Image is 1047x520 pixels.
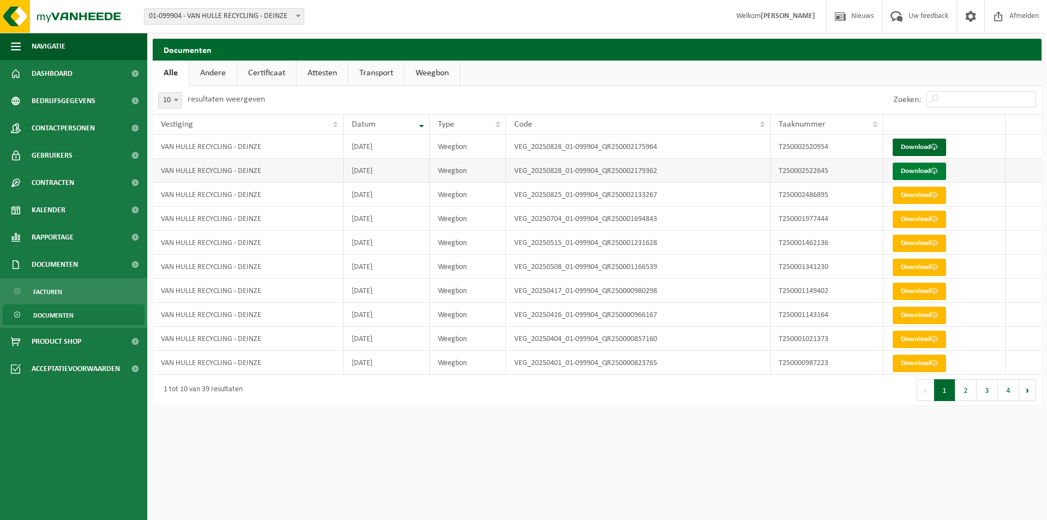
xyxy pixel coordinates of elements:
td: T250001021373 [771,327,883,351]
span: Bedrijfsgegevens [32,87,95,115]
a: Facturen [3,281,145,302]
td: Weegbon [430,159,507,183]
td: T250001462136 [771,231,883,255]
span: Product Shop [32,328,81,355]
a: Download [893,307,946,324]
td: VAN HULLE RECYCLING - DEINZE [153,183,344,207]
td: VEG_20250404_01-099904_QR250000857160 [506,327,771,351]
span: Gebruikers [32,142,73,169]
label: Zoeken: [894,95,921,104]
a: Download [893,211,946,228]
td: VAN HULLE RECYCLING - DEINZE [153,327,344,351]
td: VAN HULLE RECYCLING - DEINZE [153,207,344,231]
a: Alle [153,61,189,86]
span: Vestiging [161,120,193,129]
td: VEG_20250704_01-099904_QR250001694843 [506,207,771,231]
button: 1 [934,379,955,401]
td: VEG_20250828_01-099904_QR250002175964 [506,135,771,159]
td: [DATE] [344,183,430,207]
td: VEG_20250401_01-099904_QR250000823765 [506,351,771,375]
td: VAN HULLE RECYCLING - DEINZE [153,159,344,183]
td: T250002520954 [771,135,883,159]
td: VAN HULLE RECYCLING - DEINZE [153,303,344,327]
td: VEG_20250828_01-099904_QR250002179362 [506,159,771,183]
a: Download [893,331,946,348]
a: Download [893,235,946,252]
td: [DATE] [344,303,430,327]
span: Acceptatievoorwaarden [32,355,120,382]
td: Weegbon [430,231,507,255]
button: 4 [998,379,1019,401]
td: Weegbon [430,135,507,159]
span: Navigatie [32,33,65,60]
td: VEG_20250825_01-099904_QR250002133267 [506,183,771,207]
a: Certificaat [237,61,296,86]
a: Documenten [3,304,145,325]
span: Facturen [33,282,62,302]
span: Code [514,120,532,129]
label: resultaten weergeven [188,95,265,104]
span: Type [438,120,454,129]
td: Weegbon [430,183,507,207]
td: VAN HULLE RECYCLING - DEINZE [153,255,344,279]
td: T250002522645 [771,159,883,183]
h2: Documenten [153,39,1042,60]
a: Andere [189,61,237,86]
a: Download [893,163,946,180]
td: VAN HULLE RECYCLING - DEINZE [153,231,344,255]
a: Transport [348,61,404,86]
td: [DATE] [344,207,430,231]
td: Weegbon [430,327,507,351]
a: Download [893,259,946,276]
span: Contracten [32,169,74,196]
td: Weegbon [430,207,507,231]
td: T250001149402 [771,279,883,303]
a: Download [893,187,946,204]
td: VEG_20250417_01-099904_QR250000980298 [506,279,771,303]
span: 10 [158,92,182,109]
td: VEG_20250515_01-099904_QR250001231628 [506,231,771,255]
td: VEG_20250508_01-099904_QR250001166539 [506,255,771,279]
td: Weegbon [430,279,507,303]
span: Datum [352,120,376,129]
div: 1 tot 10 van 39 resultaten [158,380,243,400]
span: Taaknummer [779,120,826,129]
a: Download [893,355,946,372]
button: 3 [977,379,998,401]
td: VAN HULLE RECYCLING - DEINZE [153,135,344,159]
td: T250001143164 [771,303,883,327]
span: Documenten [33,305,74,326]
a: Download [893,283,946,300]
a: Download [893,139,946,156]
td: [DATE] [344,279,430,303]
button: 2 [955,379,977,401]
td: T250000987223 [771,351,883,375]
td: [DATE] [344,159,430,183]
span: Dashboard [32,60,73,87]
td: T250001977444 [771,207,883,231]
span: Rapportage [32,224,74,251]
td: T250002486895 [771,183,883,207]
td: [DATE] [344,351,430,375]
span: 01-099904 - VAN HULLE RECYCLING - DEINZE [144,8,304,25]
td: T250001341230 [771,255,883,279]
td: [DATE] [344,135,430,159]
span: Kalender [32,196,65,224]
a: Attesten [297,61,348,86]
td: VAN HULLE RECYCLING - DEINZE [153,351,344,375]
td: [DATE] [344,327,430,351]
td: Weegbon [430,255,507,279]
td: [DATE] [344,231,430,255]
td: VEG_20250416_01-099904_QR250000966167 [506,303,771,327]
button: Previous [917,379,934,401]
span: Contactpersonen [32,115,95,142]
span: Documenten [32,251,78,278]
td: Weegbon [430,351,507,375]
a: Weegbon [405,61,460,86]
button: Next [1019,379,1036,401]
td: VAN HULLE RECYCLING - DEINZE [153,279,344,303]
td: [DATE] [344,255,430,279]
span: 10 [159,93,182,108]
td: Weegbon [430,303,507,327]
strong: [PERSON_NAME] [761,12,815,20]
